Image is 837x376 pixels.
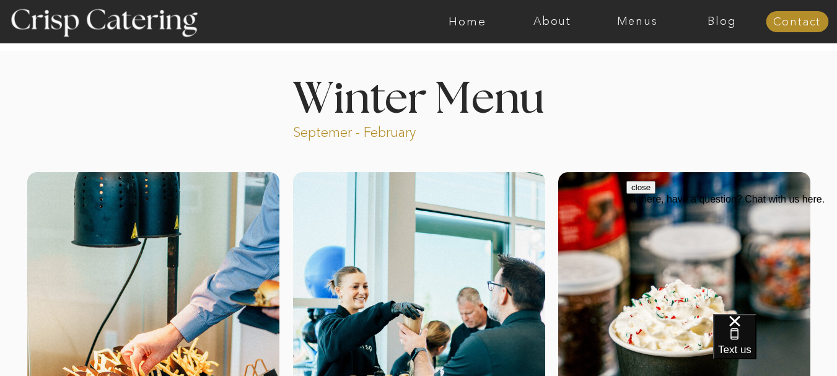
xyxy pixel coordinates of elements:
p: Septemer - February [293,123,463,138]
iframe: podium webchat widget bubble [713,314,837,376]
a: About [510,15,595,28]
a: Home [425,15,510,28]
h1: Winter Menu [247,78,591,115]
a: Contact [766,16,828,28]
a: Menus [595,15,680,28]
iframe: podium webchat widget prompt [626,181,837,330]
a: Blog [680,15,765,28]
